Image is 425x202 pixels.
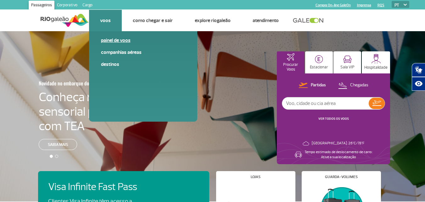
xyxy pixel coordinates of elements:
a: Atendimento [253,17,279,24]
img: airplaneHomeActive.svg [287,53,294,61]
div: Plugin de acessibilidade da Hand Talk. [412,63,425,91]
button: Sala VIP [333,51,361,73]
a: Cargo [80,1,95,11]
a: Imprensa [357,3,371,7]
p: Tempo estimado de deslocamento de carro: Ative a sua localização [305,150,372,160]
a: Saiba mais [39,139,77,150]
p: Chegadas [350,82,368,88]
a: Destinos [101,61,185,68]
button: Estacionar [305,51,333,73]
h4: Lojas [251,175,260,179]
a: Compra On-line GaleOn [316,3,351,7]
a: Explore RIOgaleão [195,17,231,24]
p: Procurar Voos [280,62,301,72]
img: hospitality.svg [371,54,381,64]
a: Voos [100,17,111,24]
a: Passageiros [29,1,54,11]
p: [GEOGRAPHIC_DATA]: 26°C/78°F [312,141,364,146]
a: Painel de voos [101,37,185,44]
button: Abrir tradutor de língua de sinais. [412,63,425,77]
button: Abrir recursos assistivos. [412,77,425,91]
h4: Visa Infinite Fast Pass [48,181,148,193]
p: Hospitalidade [364,65,388,70]
p: Estacionar [310,65,328,70]
button: Hospitalidade [362,51,390,73]
a: VER TODOS OS VOOS [318,117,349,121]
h4: Conheça nossa sala sensorial para passageiros com TEA [39,90,175,133]
a: Corporativo [54,1,80,11]
h3: Novidade no embarque doméstico [39,77,144,90]
p: Sala VIP [340,65,355,70]
button: Procurar Voos [277,51,305,73]
img: carParkingHome.svg [315,55,323,63]
a: Como chegar e sair [133,17,173,24]
p: Partidas [311,82,326,88]
a: Companhias Aéreas [101,49,185,56]
button: Chegadas [336,81,370,89]
img: vipRoom.svg [343,55,352,63]
a: RQS [377,3,384,7]
h4: Guarda-volumes [325,175,358,179]
button: Partidas [297,81,328,89]
button: VER TODOS OS VOOS [316,116,351,121]
input: Voo, cidade ou cia aérea [282,97,369,109]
